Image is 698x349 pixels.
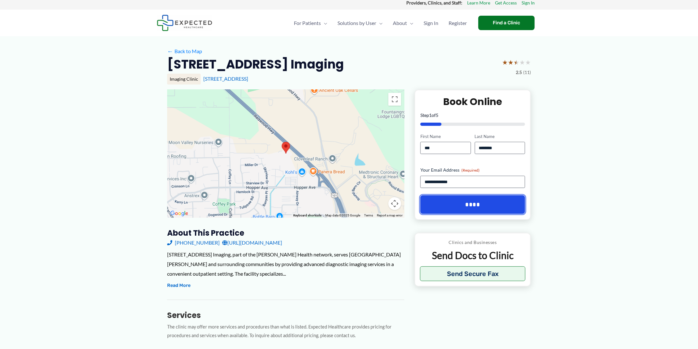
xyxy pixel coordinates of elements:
[475,134,525,140] label: Last Name
[203,76,248,82] a: [STREET_ADDRESS]
[393,12,407,34] span: About
[167,46,202,56] a: ←Back to Map
[388,12,418,34] a: AboutMenu Toggle
[420,266,525,281] button: Send Secure Fax
[169,209,190,218] a: Open this area in Google Maps (opens a new window)
[424,12,438,34] span: Sign In
[502,56,508,68] span: ★
[321,12,327,34] span: Menu Toggle
[388,197,401,210] button: Map camera controls
[222,238,282,248] a: [URL][DOMAIN_NAME]
[157,15,212,31] img: Expected Healthcare Logo - side, dark font, small
[376,12,383,34] span: Menu Toggle
[420,113,525,118] p: Step of
[167,282,191,289] button: Read More
[377,214,402,217] a: Report a map error
[167,56,344,72] h2: [STREET_ADDRESS] Imaging
[449,12,467,34] span: Register
[293,213,321,218] button: Keyboard shortcuts
[420,95,525,108] h2: Book Online
[508,56,514,68] span: ★
[167,323,404,340] p: The clinic may offer more services and procedures than what is listed. Expected Healthcare provid...
[325,214,360,217] span: Map data ©2025 Google
[443,12,472,34] a: Register
[332,12,388,34] a: Solutions by UserMenu Toggle
[169,209,190,218] img: Google
[478,16,535,30] a: Find a Clinic
[436,112,438,118] span: 5
[519,56,525,68] span: ★
[420,249,525,262] p: Send Docs to Clinic
[525,56,531,68] span: ★
[167,238,220,248] a: [PHONE_NUMBER]
[388,93,401,106] button: Toggle fullscreen view
[514,56,519,68] span: ★
[420,238,525,247] p: Clinics and Businesses
[418,12,443,34] a: Sign In
[516,68,522,77] span: 2.5
[167,228,404,238] h3: About this practice
[289,12,472,34] nav: Primary Site Navigation
[429,112,432,118] span: 1
[167,74,201,85] div: Imaging Clinic
[407,12,413,34] span: Menu Toggle
[364,214,373,217] a: Terms
[167,310,404,320] h3: Services
[289,12,332,34] a: For PatientsMenu Toggle
[294,12,321,34] span: For Patients
[167,250,404,278] div: [STREET_ADDRESS] Imaging, part of the [PERSON_NAME] Health network, serves [GEOGRAPHIC_DATA][PERS...
[523,68,531,77] span: (11)
[420,167,525,173] label: Your Email Address
[337,12,376,34] span: Solutions by User
[461,168,480,173] span: (Required)
[167,48,173,54] span: ←
[420,134,471,140] label: First Name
